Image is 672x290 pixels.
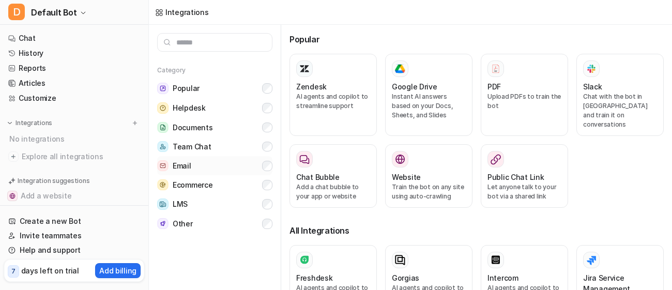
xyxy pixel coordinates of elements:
img: Slack [586,63,597,74]
img: menu_add.svg [131,119,139,127]
span: Email [173,161,191,171]
button: HelpdeskHelpdesk [157,98,272,118]
h3: Intercom [487,272,518,283]
img: PDF [491,64,501,73]
img: Documents [157,122,169,133]
img: Google Drive [395,64,405,73]
h3: Public Chat Link [487,172,544,182]
img: Website [395,154,405,164]
h3: Popular [289,33,664,45]
a: Create a new Bot [4,214,144,228]
p: Integrations [16,119,52,127]
h3: Freshdesk [296,272,332,283]
p: Chat with the bot in [GEOGRAPHIC_DATA] and train it on conversations [583,92,657,129]
p: Add billing [99,265,136,276]
p: Instant AI answers based on your Docs, Sheets, and Slides [392,92,466,120]
img: Helpdesk [157,102,169,114]
h3: Google Drive [392,81,437,92]
img: Popular [157,83,169,94]
span: Explore all integrations [22,148,140,165]
img: Add a website [9,193,16,199]
h3: Slack [583,81,602,92]
button: Add a websiteAdd a website [4,188,144,204]
button: ZendeskAI agents and copilot to streamline support [289,54,377,136]
img: Other [157,218,169,229]
span: Documents [173,123,212,133]
p: AI agents and copilot to streamline support [296,92,370,111]
img: explore all integrations [8,151,19,162]
span: LMS [173,199,188,209]
img: Email [157,160,169,171]
button: OtherOther [157,214,272,233]
img: LMS [157,199,169,210]
button: DocumentsDocuments [157,118,272,137]
a: Integrations [155,7,209,18]
span: Default Bot [31,5,77,20]
span: Popular [173,83,200,94]
h3: Website [392,172,421,182]
img: Team Chat [157,141,169,152]
p: Add a chat bubble to your app or website [296,182,370,201]
h3: All Integrations [289,224,664,237]
h3: Zendesk [296,81,327,92]
button: LMSLMS [157,194,272,214]
span: Ecommerce [173,180,212,190]
a: History [4,46,144,60]
p: Upload PDFs to train the bot [487,92,561,111]
div: No integrations [6,130,144,147]
a: Chat [4,31,144,45]
p: Train the bot on any site using auto-crawling [392,182,466,201]
span: Helpdesk [173,103,206,113]
h3: PDF [487,81,501,92]
button: EcommerceEcommerce [157,175,272,194]
button: Add billing [95,263,141,278]
span: D [8,4,25,20]
h3: Gorgias [392,272,419,283]
a: Help and support [4,243,144,257]
p: days left on trial [21,265,79,276]
p: Integration suggestions [18,176,89,186]
a: Customize [4,91,144,105]
button: EmailEmail [157,156,272,175]
p: Let anyone talk to your bot via a shared link [487,182,561,201]
img: expand menu [6,119,13,127]
img: Ecommerce [157,179,169,190]
button: Integrations [4,118,55,128]
button: Team ChatTeam Chat [157,137,272,156]
button: Public Chat LinkLet anyone talk to your bot via a shared link [481,144,568,208]
button: Google DriveGoogle DriveInstant AI answers based on your Docs, Sheets, and Slides [385,54,472,136]
button: Add a PDF [4,204,144,221]
button: SlackSlackChat with the bot in [GEOGRAPHIC_DATA] and train it on conversations [576,54,664,136]
a: Invite teammates [4,228,144,243]
button: PDFPDFUpload PDFs to train the bot [481,54,568,136]
a: Explore all integrations [4,149,144,164]
h3: Chat Bubble [296,172,340,182]
a: Reports [4,61,144,75]
button: Chat BubbleAdd a chat bubble to your app or website [289,144,377,208]
h5: Category [157,66,272,74]
p: 7 [11,267,16,276]
button: PopularPopular [157,79,272,98]
div: Integrations [165,7,209,18]
button: WebsiteWebsiteTrain the bot on any site using auto-crawling [385,144,472,208]
span: Team Chat [173,142,211,152]
span: Other [173,219,193,229]
a: Articles [4,76,144,90]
